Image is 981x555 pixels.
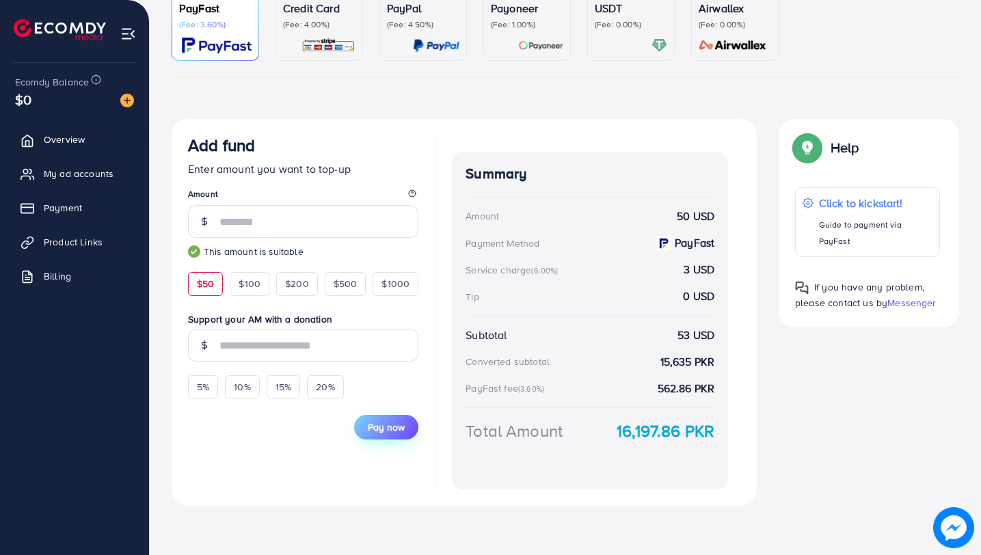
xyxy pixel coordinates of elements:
[684,262,714,277] strong: 3 USD
[819,217,932,249] p: Guide to payment via PayFast
[239,277,260,290] span: $100
[44,201,82,215] span: Payment
[466,355,550,368] div: Converted subtotal
[10,262,139,290] a: Billing
[15,90,31,109] span: $0
[179,19,252,30] p: (Fee: 3.60%)
[531,265,558,276] small: (6.00%)
[413,38,459,53] img: card
[285,277,309,290] span: $200
[44,269,71,283] span: Billing
[188,312,418,326] label: Support your AM with a donation
[197,380,209,394] span: 5%
[10,228,139,256] a: Product Links
[699,19,771,30] p: (Fee: 0.00%)
[677,208,714,224] strong: 50 USD
[935,509,973,547] img: image
[466,209,499,223] div: Amount
[518,38,563,53] img: card
[683,288,714,304] strong: 0 USD
[887,296,936,310] span: Messenger
[466,236,539,250] div: Payment Method
[658,381,715,396] strong: 562.86 PKR
[466,381,548,395] div: PayFast fee
[795,135,820,160] img: Popup guide
[182,38,252,53] img: card
[283,19,355,30] p: (Fee: 4.00%)
[188,245,200,258] img: guide
[466,165,714,182] h4: Summary
[381,277,409,290] span: $1000
[466,263,562,277] div: Service charge
[10,160,139,187] a: My ad accounts
[188,245,418,258] small: This amount is suitable
[301,38,355,53] img: card
[466,419,563,443] div: Total Amount
[354,415,418,439] button: Pay now
[368,420,405,434] span: Pay now
[316,380,334,394] span: 20%
[120,26,136,42] img: menu
[14,19,106,40] img: logo
[334,277,358,290] span: $500
[10,126,139,153] a: Overview
[595,19,667,30] p: (Fee: 0.00%)
[466,290,479,303] div: Tip
[695,38,771,53] img: card
[819,195,932,211] p: Click to kickstart!
[660,354,715,370] strong: 15,635 PKR
[651,38,667,53] img: card
[188,188,418,205] legend: Amount
[197,277,214,290] span: $50
[795,281,809,295] img: Popup guide
[491,19,563,30] p: (Fee: 1.00%)
[188,135,255,155] h3: Add fund
[120,94,134,107] img: image
[677,327,714,343] strong: 53 USD
[276,380,291,394] span: 15%
[44,167,113,180] span: My ad accounts
[831,139,859,156] p: Help
[617,419,714,443] strong: 16,197.86 PKR
[44,133,85,146] span: Overview
[15,75,89,89] span: Ecomdy Balance
[10,194,139,221] a: Payment
[466,327,507,343] div: Subtotal
[188,161,418,177] p: Enter amount you want to top-up
[675,235,714,251] strong: PayFast
[44,235,103,249] span: Product Links
[656,236,671,251] img: payment
[234,380,250,394] span: 10%
[795,280,924,310] span: If you have any problem, please contact us by
[518,383,544,394] small: (3.60%)
[387,19,459,30] p: (Fee: 4.50%)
